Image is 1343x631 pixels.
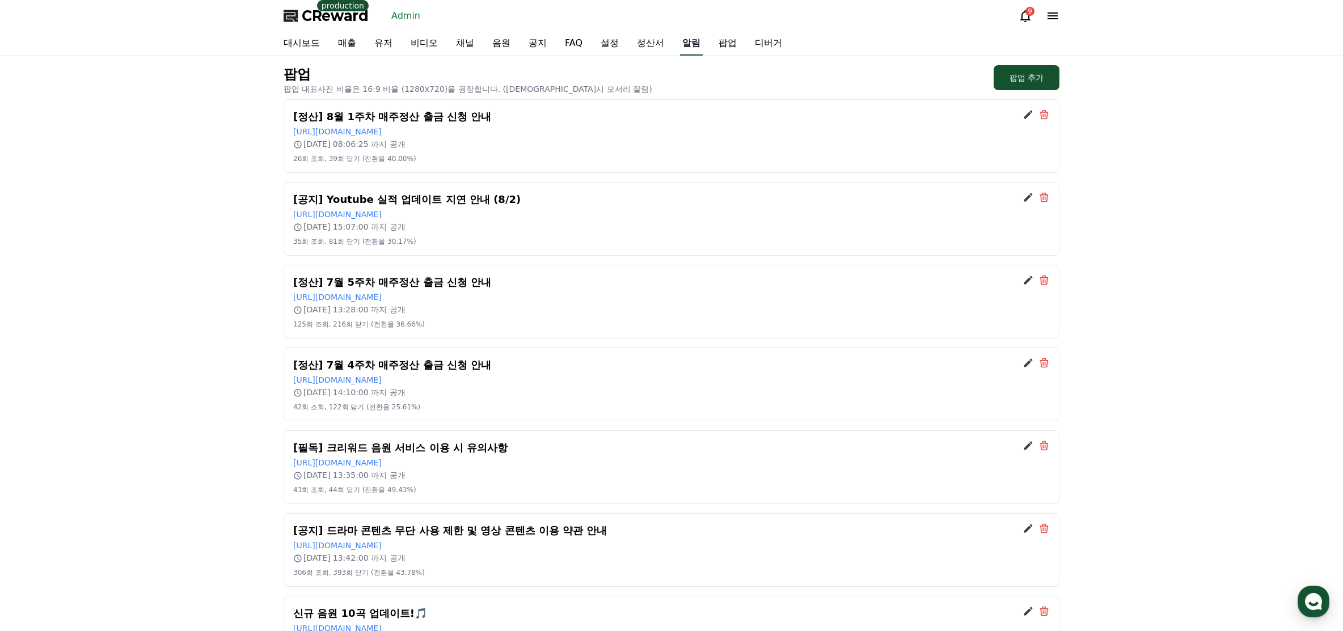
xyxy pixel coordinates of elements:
h2: [공지] Youtube 실적 업데이트 지연 안내 (8/2) [293,192,1050,207]
span: (전환율 36.66%) [371,320,425,328]
span: (전환율 43.78%) [371,569,425,577]
span: 42회 조회, 122회 닫기 [293,403,364,411]
p: [DATE] 15:07:00 까지 공개 [293,221,1050,232]
a: 채널 [447,32,483,56]
span: (전환율 40.00%) [362,155,416,163]
span: 35회 조회, 81회 닫기 [293,238,360,245]
a: 알림 [680,32,703,56]
span: 26회 조회, 39회 닫기 [293,155,360,163]
a: 설정 [592,32,628,56]
a: 홈 [3,359,75,388]
span: 125회 조회, 216회 닫기 [293,320,369,328]
span: (전환율 49.43%) [362,486,416,494]
a: [URL][DOMAIN_NAME] [293,210,382,219]
p: [DATE] 08:06:25 까지 공개 [293,138,1050,150]
a: 대시보드 [274,32,329,56]
a: 9 [1019,9,1032,23]
span: 대화 [104,377,117,386]
h2: [정산] 8월 1주차 매주정산 출금 신청 안내 [293,109,1050,125]
h2: [공지] 드라마 콘텐츠 무단 사용 제한 및 영상 콘텐츠 이용 약관 안내 [293,523,1050,539]
a: Admin [387,7,425,25]
a: [URL][DOMAIN_NAME] [293,541,382,550]
a: [URL][DOMAIN_NAME] [293,127,382,136]
a: 유저 [365,32,402,56]
p: [DATE] 14:10:00 까지 공개 [293,387,1050,398]
h2: [정산] 7월 4주차 매주정산 출금 신청 안내 [293,357,1050,373]
p: 팝업 [284,65,652,83]
span: 306회 조회, 393회 닫기 [293,569,369,577]
h2: [정산] 7월 5주차 매주정산 출금 신청 안내 [293,274,1050,290]
a: [URL][DOMAIN_NAME] [293,375,382,384]
span: (전환율 25.61%) [366,403,420,411]
a: 매출 [329,32,365,56]
p: 팝업 대표사진 비율은 16:9 비율 (1280x720)을 권장합니다. ([DEMOGRAPHIC_DATA]시 모서리 잘림) [284,83,652,95]
a: 정산서 [628,32,673,56]
a: [URL][DOMAIN_NAME] [293,293,382,302]
h2: 신규 음원 10곡 업데이트!🎵 [293,605,1050,621]
a: 대화 [75,359,146,388]
a: 공지 [520,32,556,56]
a: 팝업 [709,32,746,56]
span: 43회 조회, 44회 닫기 [293,486,360,494]
span: CReward [302,7,369,25]
span: 설정 [175,376,189,386]
div: 9 [1025,7,1034,16]
button: 팝업 추가 [994,65,1059,90]
p: [DATE] 13:28:00 까지 공개 [293,304,1050,315]
a: CReward [284,7,369,25]
span: (전환율 30.17%) [362,238,416,245]
a: 설정 [146,359,218,388]
h2: [필독] 크리워드 음원 서비스 이용 시 유의사항 [293,440,1050,456]
span: 홈 [36,376,43,386]
a: FAQ [556,32,592,56]
a: 음원 [483,32,520,56]
p: [DATE] 13:35:00 까지 공개 [293,469,1050,481]
a: [URL][DOMAIN_NAME] [293,458,382,467]
p: [DATE] 13:42:00 까지 공개 [293,552,1050,564]
a: 비디오 [402,32,447,56]
a: 디버거 [746,32,791,56]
